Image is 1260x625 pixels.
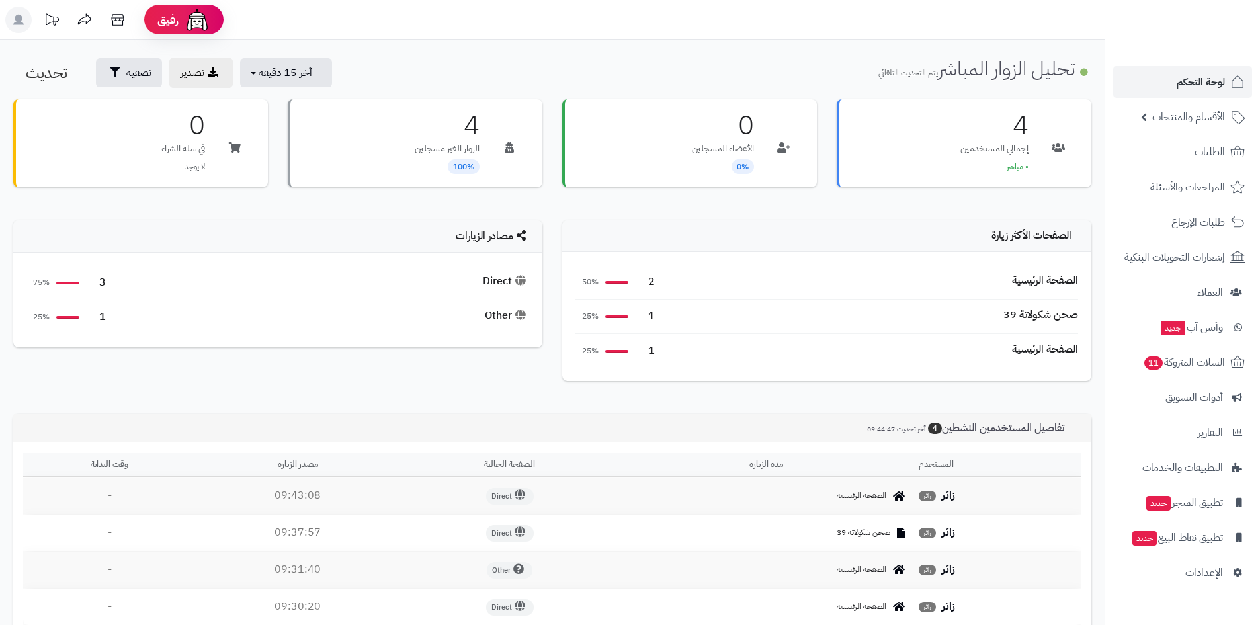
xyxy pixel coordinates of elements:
[942,562,955,577] strong: زائر
[15,58,89,87] button: تحديث
[867,424,925,434] small: آخر تحديث:
[108,599,112,614] span: -
[919,528,936,538] span: زائر
[35,7,68,36] a: تحديثات المنصة
[483,274,529,289] div: Direct
[169,58,233,88] a: تصدير
[157,12,179,28] span: رفيق
[1159,318,1223,337] span: وآتس آب
[1198,423,1223,442] span: التقارير
[692,142,754,155] p: الأعضاء المسجلين
[1150,178,1225,196] span: المراجعات والأسئلة
[1113,276,1252,308] a: العملاء
[1113,171,1252,203] a: المراجعات والأسئلة
[867,424,895,434] span: 09:44:47
[26,230,529,243] h4: مصادر الزيارات
[108,487,112,503] span: -
[487,562,532,579] span: Other
[415,112,480,139] h3: 4
[837,601,886,612] span: الصفحة الرئيسية
[259,65,312,81] span: آخر 15 دقيقة
[108,524,112,540] span: -
[837,527,890,538] span: صحن شكولاتة 39
[1177,73,1225,91] span: لوحة التحكم
[86,310,106,325] span: 1
[620,453,913,478] th: مدة الزيارة
[1012,273,1078,288] div: الصفحة الرئيسية
[486,525,534,542] span: Direct
[1003,308,1078,323] div: صحن شكولاتة 39
[635,309,655,324] span: 1
[960,142,1029,155] p: إجمالي المستخدمين
[196,453,399,478] th: مصدر الزيارة
[942,487,955,503] strong: زائر
[26,312,50,323] span: 25%
[196,552,399,588] td: 09:31:40
[1197,283,1223,302] span: العملاء
[26,61,67,85] span: تحديث
[126,65,151,81] span: تصفية
[1132,531,1157,546] span: جديد
[486,599,534,616] span: Direct
[1143,353,1225,372] span: السلات المتروكة
[96,58,162,87] button: تصفية
[1113,417,1252,448] a: التقارير
[942,524,955,540] strong: زائر
[919,491,936,501] span: زائر
[1113,347,1252,378] a: السلات المتروكة11
[86,275,106,290] span: 3
[23,453,196,478] th: وقت البداية
[1185,563,1223,582] span: الإعدادات
[913,453,1081,478] th: المستخدم
[1012,342,1078,357] div: الصفحة الرئيسية
[1170,36,1247,63] img: logo-2.png
[928,423,942,434] span: 4
[878,67,938,79] small: يتم التحديث التلقائي
[960,112,1029,139] h3: 4
[1165,388,1223,407] span: أدوات التسويق
[486,488,534,505] span: Direct
[161,112,205,139] h3: 0
[1113,206,1252,238] a: طلبات الإرجاع
[485,308,529,323] div: Other
[837,490,886,501] span: الصفحة الرئيسية
[575,230,1078,242] h4: الصفحات الأكثر زيارة
[1113,452,1252,483] a: التطبيقات والخدمات
[919,565,936,575] span: زائر
[196,478,399,514] td: 09:43:08
[1131,528,1223,547] span: تطبيق نقاط البيع
[448,159,480,174] span: 100%
[919,602,936,612] span: زائر
[575,311,599,322] span: 25%
[161,142,205,155] p: في سلة الشراء
[415,142,480,155] p: الزوار الغير مسجلين
[878,58,1091,79] h1: تحليل الزوار المباشر
[240,58,332,87] button: آخر 15 دقيقة
[1113,522,1252,554] a: تطبيق نقاط البيعجديد
[692,112,754,139] h3: 0
[1171,213,1225,231] span: طلبات الإرجاع
[857,422,1081,435] h3: تفاصيل المستخدمين النشطين
[1152,108,1225,126] span: الأقسام والمنتجات
[1142,458,1223,477] span: التطبيقات والخدمات
[1113,382,1252,413] a: أدوات التسويق
[1007,161,1029,173] span: • مباشر
[1113,557,1252,589] a: الإعدادات
[1113,136,1252,168] a: الطلبات
[1144,356,1163,370] span: 11
[575,345,599,356] span: 25%
[635,343,655,358] span: 1
[26,277,50,288] span: 75%
[1113,241,1252,273] a: إشعارات التحويلات البنكية
[399,453,620,478] th: الصفحة الحالية
[732,159,754,174] span: 0%
[1124,248,1225,267] span: إشعارات التحويلات البنكية
[575,276,599,288] span: 50%
[635,274,655,290] span: 2
[196,515,399,551] td: 09:37:57
[1113,312,1252,343] a: وآتس آبجديد
[108,562,112,577] span: -
[185,161,205,173] span: لا يوجد
[1161,321,1185,335] span: جديد
[942,599,955,614] strong: زائر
